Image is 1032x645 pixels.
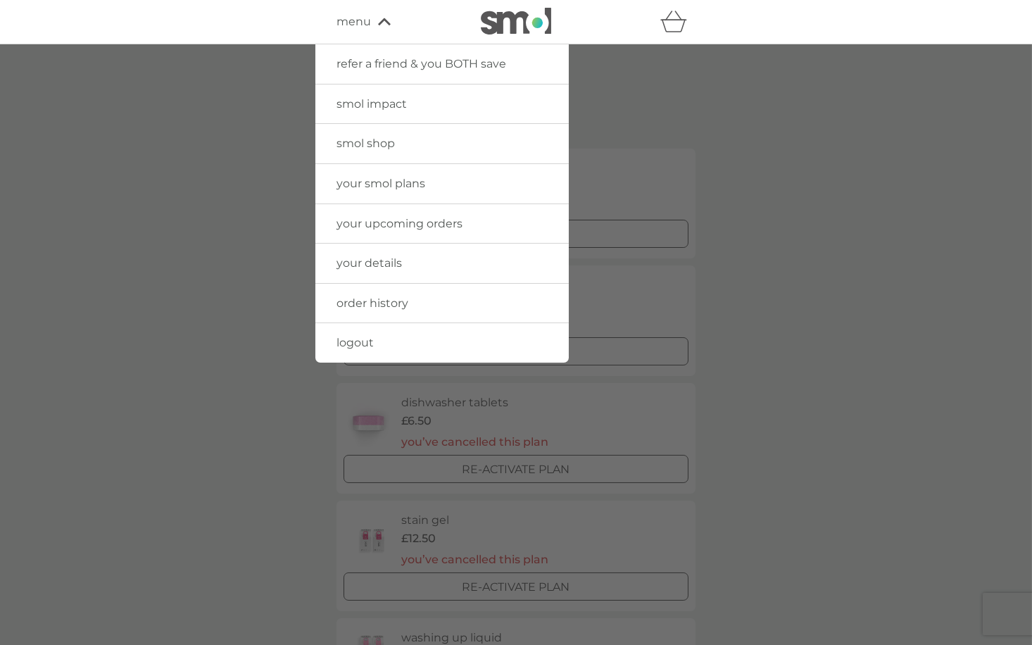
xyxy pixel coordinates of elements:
[336,256,402,270] span: your details
[315,164,569,203] a: your smol plans
[336,296,408,310] span: order history
[336,13,371,31] span: menu
[660,8,696,36] div: basket
[481,8,551,35] img: smol
[336,57,506,70] span: refer a friend & you BOTH save
[315,44,569,84] a: refer a friend & you BOTH save
[336,177,425,190] span: your smol plans
[315,244,569,283] a: your details
[336,97,407,111] span: smol impact
[336,336,374,349] span: logout
[336,137,395,150] span: smol shop
[315,204,569,244] a: your upcoming orders
[336,217,462,230] span: your upcoming orders
[315,84,569,124] a: smol impact
[315,323,569,363] a: logout
[315,124,569,163] a: smol shop
[315,284,569,323] a: order history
